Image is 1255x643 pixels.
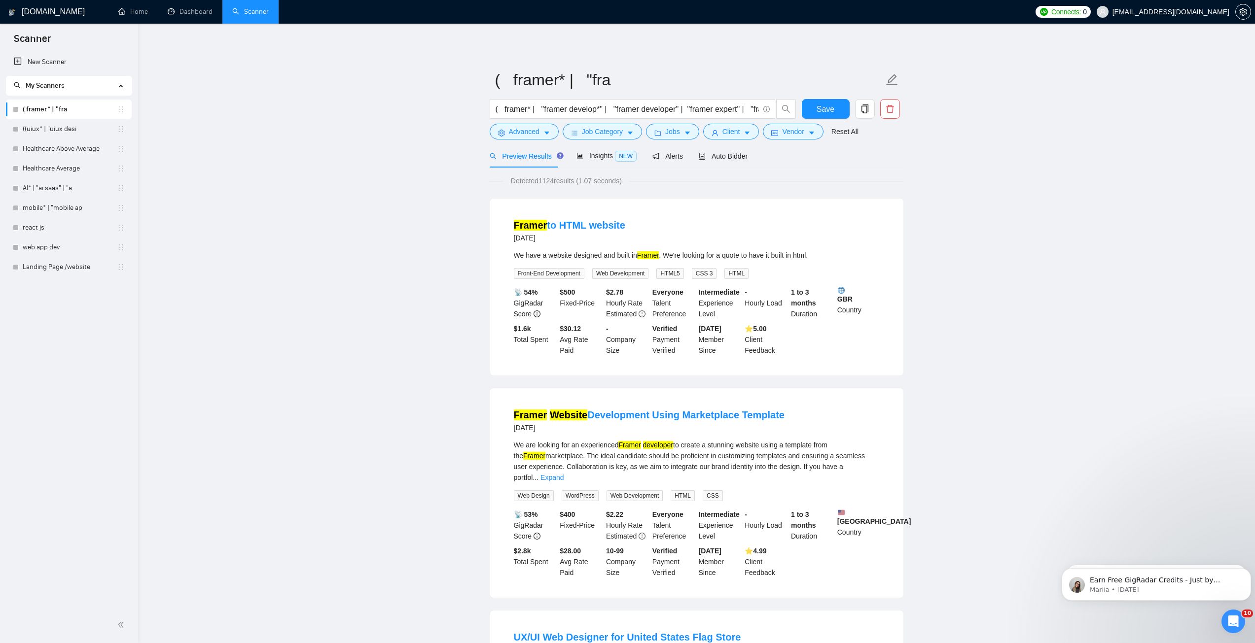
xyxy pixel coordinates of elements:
[789,509,835,541] div: Duration
[523,452,545,460] mark: Framer
[514,490,554,501] span: Web Design
[563,124,642,139] button: barsJob Categorycaret-down
[1099,8,1106,15] span: user
[652,325,678,333] b: Verified
[724,268,749,279] span: HTML
[606,547,624,555] b: 10-99
[604,287,650,319] div: Hourly Rate
[562,490,599,501] span: WordPress
[604,509,650,541] div: Hourly Rate
[514,220,547,231] mark: Framer
[604,545,650,578] div: Company Size
[14,81,65,90] span: My Scanners
[838,509,845,516] img: 🇺🇸
[504,175,629,186] span: Detected 1124 results (1.07 seconds)
[618,441,641,449] mark: Framer
[880,99,900,119] button: delete
[514,232,625,244] div: [DATE]
[802,99,850,119] button: Save
[771,129,778,136] span: idcard
[838,287,845,294] img: 🌐
[558,323,604,356] div: Avg Rate Paid
[1242,609,1253,617] span: 10
[745,547,766,555] b: ⭐️ 4.99
[652,288,683,296] b: Everyone
[744,129,751,136] span: caret-down
[684,129,691,136] span: caret-down
[514,547,531,555] b: $ 2.8k
[512,323,558,356] div: Total Spent
[615,151,637,162] span: NEW
[117,184,125,192] span: holder
[881,104,899,113] span: delete
[533,474,538,481] span: ...
[743,323,789,356] div: Client Feedback
[763,124,823,139] button: idcardVendorcaret-down
[117,165,125,172] span: holder
[490,152,561,160] span: Preview Results
[117,204,125,212] span: holder
[540,474,564,481] a: Expand
[23,198,117,218] a: mobile* | "mobile ap
[514,409,785,420] a: Framer WebsiteDevelopment Using Marketplace Template
[699,510,740,518] b: Intermediate
[514,440,880,483] div: We are looking for an experienced to create a stunning website using a template from the marketpl...
[835,287,882,319] div: Country
[712,129,718,136] span: user
[509,126,539,137] span: Advanced
[23,139,117,159] a: Healthcare Above Average
[23,218,117,237] a: react js
[606,325,609,333] b: -
[855,99,875,119] button: copy
[607,490,663,501] span: Web Development
[514,250,880,261] div: We have a website designed and built in . We're looking for a quote to have it built in html.
[1040,8,1048,16] img: upwork-logo.png
[496,103,759,115] input: Search Freelance Jobs...
[650,287,697,319] div: Talent Preference
[699,325,721,333] b: [DATE]
[592,268,649,279] span: Web Development
[490,153,497,160] span: search
[6,139,132,159] li: Healthcare Above Average
[26,81,65,90] span: My Scanners
[560,547,581,555] b: $28.00
[23,237,117,257] a: web app dev
[646,124,699,139] button: folderJobscaret-down
[582,126,623,137] span: Job Category
[745,288,747,296] b: -
[23,159,117,178] a: Healthcare Average
[652,510,683,518] b: Everyone
[117,224,125,232] span: holder
[639,533,645,540] span: exclamation-circle
[117,620,127,630] span: double-left
[514,409,547,420] mark: Framer
[560,510,575,518] b: $ 400
[495,68,884,92] input: Scanner name...
[512,287,558,319] div: GigRadar Score
[14,52,124,72] a: New Scanner
[512,509,558,541] div: GigRadar Score
[643,441,674,449] mark: developer
[699,288,740,296] b: Intermediate
[6,100,132,119] li: ( framer* | "fra
[1051,6,1081,17] span: Connects:
[637,251,659,259] mark: Framer
[652,153,659,160] span: notification
[6,119,132,139] li: ((uiux* | "uiux desi
[512,545,558,578] div: Total Spent
[837,509,911,525] b: [GEOGRAPHIC_DATA]
[117,125,125,133] span: holder
[6,198,132,218] li: mobile* | "mobile ap
[6,237,132,257] li: web app dev
[776,99,796,119] button: search
[743,509,789,541] div: Hourly Load
[789,287,835,319] div: Duration
[560,325,581,333] b: $30.12
[606,532,637,540] span: Estimated
[606,288,623,296] b: $ 2.78
[514,422,785,434] div: [DATE]
[604,323,650,356] div: Company Size
[514,288,538,296] b: 📡 54%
